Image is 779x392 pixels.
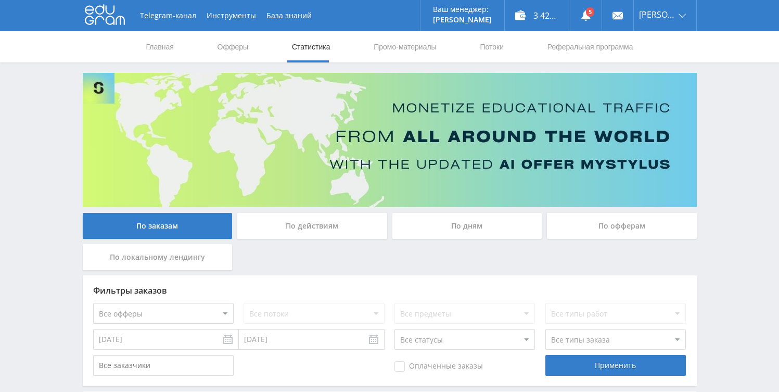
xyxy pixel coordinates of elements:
[83,73,697,207] img: Banner
[479,31,505,62] a: Потоки
[216,31,250,62] a: Офферы
[392,213,542,239] div: По дням
[545,355,686,376] div: Применить
[93,355,234,376] input: Все заказчики
[394,361,483,372] span: Оплаченные заказы
[83,244,233,270] div: По локальному лендингу
[93,286,686,295] div: Фильтры заказов
[237,213,387,239] div: По действиям
[639,10,675,19] span: [PERSON_NAME]
[433,16,492,24] p: [PERSON_NAME]
[373,31,437,62] a: Промо-материалы
[83,213,233,239] div: По заказам
[547,213,697,239] div: По офферам
[433,5,492,14] p: Ваш менеджер:
[145,31,175,62] a: Главная
[291,31,331,62] a: Статистика
[546,31,634,62] a: Реферальная программа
